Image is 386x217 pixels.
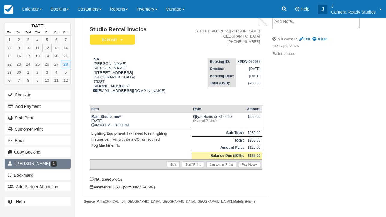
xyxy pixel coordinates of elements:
a: 25 [33,60,42,68]
a: Deposit [90,34,133,45]
a: 6 [5,76,14,84]
a: Customer Print [5,124,71,134]
a: 3 [42,68,52,76]
strong: Payments [90,185,111,189]
strong: Qty [193,115,200,119]
a: 5 [61,68,70,76]
address: [STREET_ADDRESS][PERSON_NAME] [GEOGRAPHIC_DATA] [PHONE_NUMBER] [182,29,260,44]
th: Fri [42,29,52,36]
td: [DATE] [236,65,262,72]
strong: Mobile [231,200,244,203]
button: Add Partner Attribution [5,182,71,191]
em: Deposit [90,35,135,45]
a: 23 [14,60,23,68]
a: 2 [14,36,23,44]
a: 11 [52,76,61,84]
th: Sub-Total: [192,129,245,137]
a: 7 [61,36,70,44]
th: Balance Due (50%): [192,152,245,160]
b: Help [16,199,25,204]
a: 5 [42,36,52,44]
td: [DATE] [236,72,262,80]
a: 10 [42,76,52,84]
a: Customer Print [206,161,236,167]
td: $250.00 [245,137,262,144]
a: 16 [14,52,23,60]
img: checkfront-main-nav-mini-logo.png [4,5,13,14]
a: 10 [23,44,33,52]
a: 4 [33,36,42,44]
span: [PERSON_NAME] [15,161,50,166]
a: Staff Print [182,161,204,167]
a: 20 [52,52,61,60]
em: [DATE] 03:23 PM [272,44,360,50]
span: Help [301,7,310,11]
a: 30 [14,68,23,76]
td: [DATE] 02:00 PM - 04:00 PM [90,113,192,129]
th: Rate [192,105,245,113]
button: Add Payment [5,102,71,111]
p: : I will provide a COI as required [91,136,190,142]
th: Amount Paid: [192,144,245,152]
a: [PERSON_NAME] 1 [5,159,71,168]
div: $250.00 [247,115,260,124]
th: Wed [23,29,33,36]
th: Created: [208,65,236,72]
a: 3 [23,36,33,44]
a: 27 [52,60,61,68]
p: Camera Ready Studios [331,9,376,15]
a: Pay Now [239,161,260,167]
a: 18 [33,52,42,60]
h1: Studio Rental Invoice [90,26,179,33]
a: 13 [52,44,61,52]
small: 3994 [147,185,154,189]
th: Thu [33,29,42,36]
p: J [331,3,376,9]
a: 26 [42,60,52,68]
td: $125.00 [245,144,262,152]
a: 1 [23,68,33,76]
a: 9 [14,44,23,52]
th: Amount [245,105,262,113]
strong: NA [278,37,283,41]
th: Total: [192,137,245,144]
strong: Source IP: [84,200,100,203]
strong: [DATE] [30,23,44,28]
strong: Fog Machine [91,143,113,148]
i: Help [295,7,299,11]
button: Check-in [5,90,71,100]
div: [TECHNICAL_ID] ([GEOGRAPHIC_DATA], [GEOGRAPHIC_DATA], [GEOGRAPHIC_DATA]) / iPhone [84,199,268,204]
a: 8 [5,44,14,52]
strong: Lighting/Equipment [91,131,125,136]
th: Mon [5,29,14,36]
th: Booking ID: [208,58,236,65]
p: : No [91,142,190,148]
a: 4 [52,68,61,76]
strong: NA [93,57,99,61]
div: [PERSON_NAME] [PERSON_NAME] [STREET_ADDRESS] [GEOGRAPHIC_DATA] 75287 [PHONE_NUMBER] [EMAIL_ADDRES... [90,57,179,100]
a: 29 [5,68,14,76]
a: 12 [61,76,70,84]
p: Ballet photos [272,51,360,57]
strong: Main Studio_new [91,115,121,119]
th: Sat [52,29,61,36]
th: Booking Date: [208,72,236,80]
a: Staff Print [5,113,71,123]
th: Total (USD): [208,80,236,87]
small: (website) [284,37,298,41]
em: Ballet photos [102,177,123,182]
div: J [318,5,327,14]
a: 6 [52,36,61,44]
button: Copy Booking [5,147,71,157]
td: $250.00 [236,80,262,87]
p: : I will need to rent lighting [91,130,190,136]
td: 2 Hours @ $125.00 [192,113,245,129]
a: 15 [5,52,14,60]
td: $250.00 [245,129,262,137]
strong: $125.00 [248,154,260,158]
a: 8 [23,76,33,84]
strong: Insurance [91,137,108,142]
th: Sun [61,29,70,36]
th: Tue [14,29,23,36]
a: 21 [61,52,70,60]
